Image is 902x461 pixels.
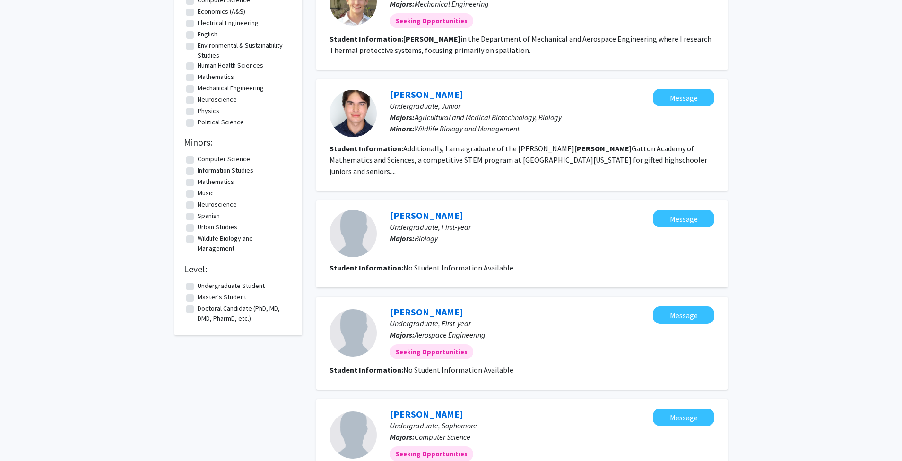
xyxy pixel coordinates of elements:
[390,344,473,359] mat-chip: Seeking Opportunities
[198,106,219,116] label: Physics
[198,117,244,127] label: Political Science
[198,304,290,323] label: Doctoral Candidate (PhD, MD, DMD, PharmD, etc.)
[330,34,711,55] fg-read-more: in the Department of Mechanical and Aerospace Engineering where I research Thermal protective sys...
[198,129,233,139] label: Public Policy
[198,234,290,253] label: Wildlife Biology and Management
[198,41,290,61] label: Environmental & Sustainability Studies
[198,7,245,17] label: Economics (A&S)
[653,89,714,106] button: Message Dexter Vilt
[574,144,632,153] b: [PERSON_NAME]
[198,222,237,232] label: Urban Studies
[390,101,460,111] span: Undergraduate, Junior
[198,188,214,198] label: Music
[653,409,714,426] button: Message Paola Martinez
[390,209,463,221] a: [PERSON_NAME]
[390,432,415,442] b: Majors:
[198,61,263,70] label: Human Health Sciences
[390,113,415,122] b: Majors:
[390,234,415,243] b: Majors:
[184,263,293,275] h2: Level:
[198,211,220,221] label: Spanish
[198,281,265,291] label: Undergraduate Student
[198,154,250,164] label: Computer Science
[198,18,259,28] label: Electrical Engineering
[198,95,237,104] label: Neuroscience
[390,306,463,318] a: [PERSON_NAME]
[330,34,403,43] b: Student Information:
[330,144,403,153] b: Student Information:
[7,418,40,454] iframe: Chat
[390,330,415,339] b: Majors:
[390,13,473,28] mat-chip: Seeking Opportunities
[198,83,264,93] label: Mechanical Engineering
[184,137,293,148] h2: Minors:
[198,177,234,187] label: Mathematics
[198,165,253,175] label: Information Studies
[390,222,471,232] span: Undergraduate, First-year
[330,365,403,374] b: Student Information:
[330,144,707,176] fg-read-more: Additionally, I am a graduate of the [PERSON_NAME] Gatton Academy of Mathematics and Sciences, a ...
[415,234,438,243] span: Biology
[198,72,234,82] label: Mathematics
[653,210,714,227] button: Message Martina Mills
[403,263,513,272] span: No Student Information Available
[415,330,486,339] span: Aerospace Engineering
[403,365,513,374] span: No Student Information Available
[330,263,403,272] b: Student Information:
[198,292,246,302] label: Master's Student
[415,124,520,133] span: Wildlife Biology and Management
[198,29,217,39] label: English
[390,408,463,420] a: [PERSON_NAME]
[390,124,415,133] b: Minors:
[390,88,463,100] a: [PERSON_NAME]
[415,113,562,122] span: Agricultural and Medical Biotechnology, Biology
[415,432,470,442] span: Computer Science
[390,421,477,430] span: Undergraduate, Sophomore
[198,200,237,209] label: Neuroscience
[390,319,471,328] span: Undergraduate, First-year
[653,306,714,324] button: Message Pablo Martinez
[403,34,460,43] b: [PERSON_NAME]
